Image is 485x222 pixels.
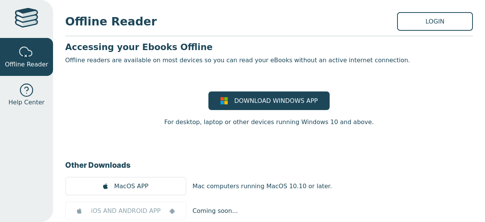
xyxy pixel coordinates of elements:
a: LOGIN [397,12,473,31]
span: DOWNLOAD WINDOWS APP [234,96,318,105]
span: MacOS APP [114,182,148,191]
a: MacOS APP [65,177,186,195]
h3: Accessing your Ebooks Offline [65,41,473,53]
p: For desktop, laptop or other devices running Windows 10 and above. [164,118,374,127]
p: Offline readers are available on most devices so you can read your eBooks without an active inter... [65,56,473,65]
span: Help Center [8,98,44,107]
span: Offline Reader [5,60,48,69]
a: DOWNLOAD WINDOWS APP [208,91,330,110]
span: iOS AND ANDROID APP [91,206,161,216]
p: Coming soon... [192,206,238,216]
h3: Other Downloads [65,159,473,171]
p: Mac computers running MacOS 10.10 or later. [192,182,332,191]
span: Offline Reader [65,13,397,30]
